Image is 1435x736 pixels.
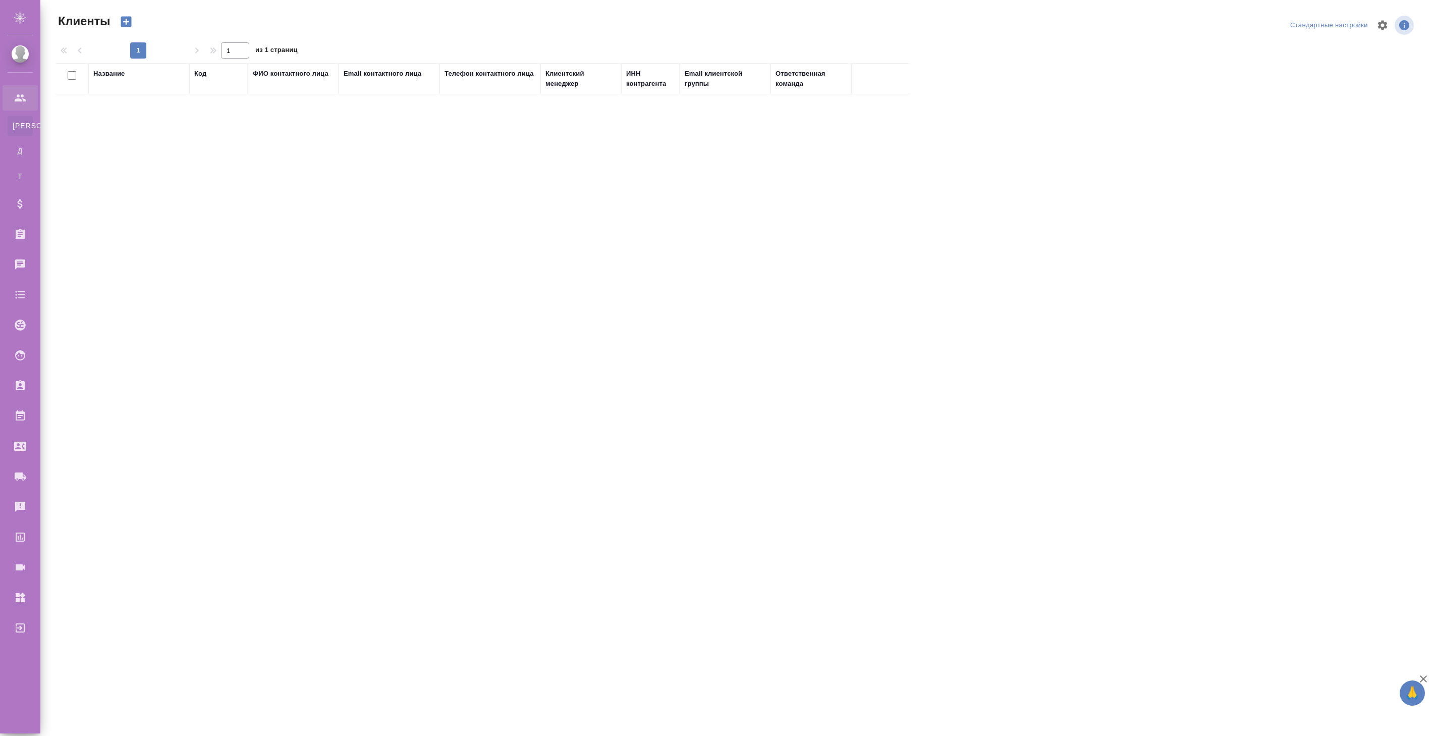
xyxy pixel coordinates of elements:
span: 🙏 [1404,682,1421,704]
div: Телефон контактного лица [445,69,534,79]
div: Название [93,69,125,79]
span: Настроить таблицу [1370,13,1395,37]
span: из 1 страниц [255,44,298,59]
span: Т [13,171,28,181]
a: Д [8,141,33,161]
button: Создать [114,13,138,30]
span: Д [13,146,28,156]
a: Т [8,166,33,186]
button: 🙏 [1400,680,1425,706]
div: ИНН контрагента [626,69,675,89]
div: Клиентский менеджер [545,69,616,89]
div: Email клиентской группы [685,69,765,89]
span: [PERSON_NAME] [13,121,28,131]
span: Посмотреть информацию [1395,16,1416,35]
span: Клиенты [56,13,110,29]
a: [PERSON_NAME] [8,116,33,136]
div: Email контактного лица [344,69,421,79]
div: ФИО контактного лица [253,69,328,79]
div: Код [194,69,206,79]
div: Ответственная команда [776,69,846,89]
div: split button [1288,18,1370,33]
